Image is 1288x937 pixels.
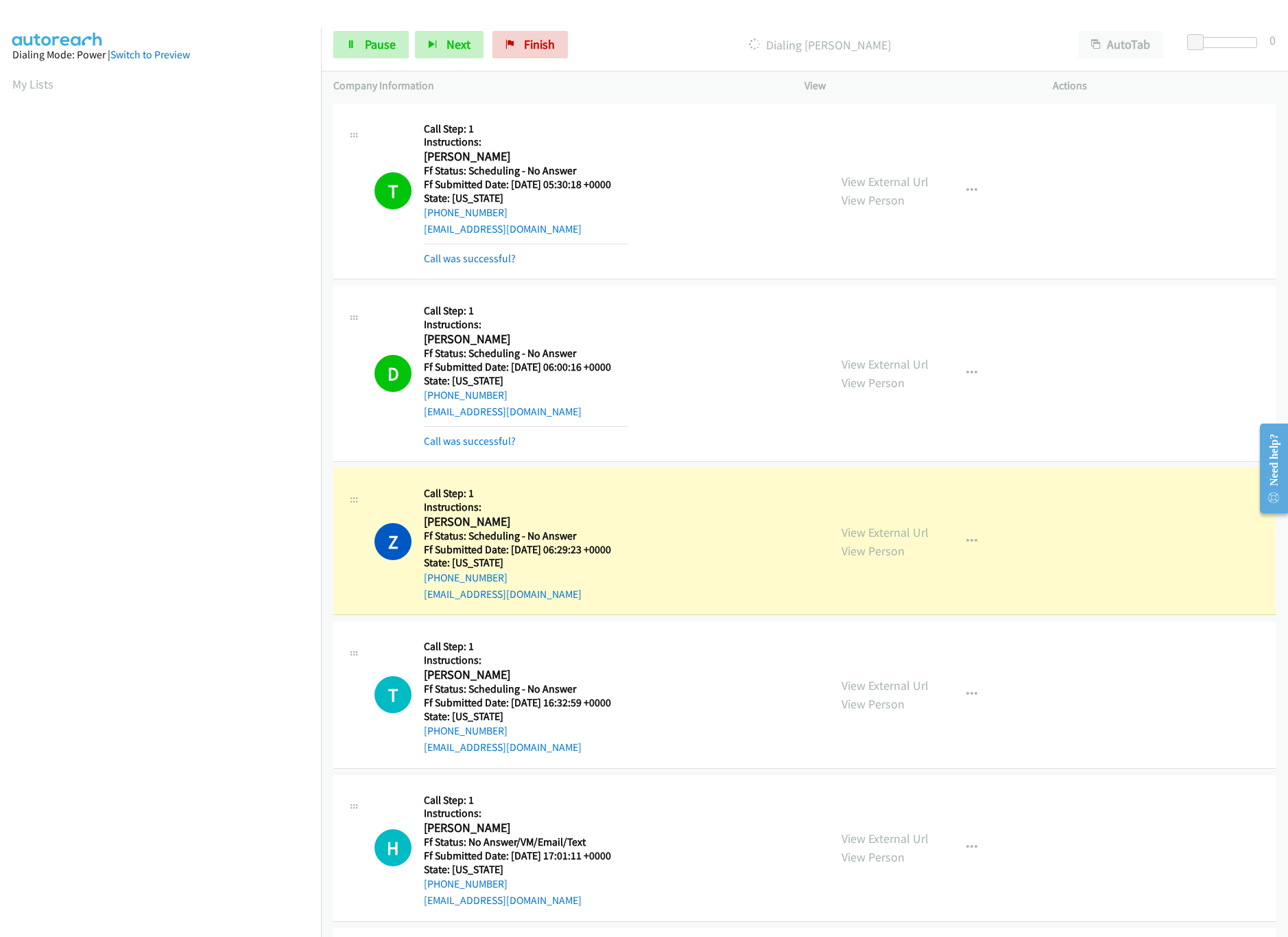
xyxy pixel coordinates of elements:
a: [PHONE_NUMBER] [424,389,508,402]
h5: Ff Status: Scheduling - No Answer [424,529,628,543]
h1: Z [374,523,412,560]
a: [EMAIL_ADDRESS][DOMAIN_NAME] [424,741,582,754]
a: [PHONE_NUMBER] [424,877,508,890]
button: Next [415,31,484,58]
h5: Ff Status: No Answer/VM/Email/Text [424,835,628,849]
a: View External Url [842,678,929,693]
p: Company Information [333,78,780,94]
div: Delay between calls (in seconds) [1194,37,1257,48]
h5: Ff Submitted Date: [DATE] 05:30:18 +0000 [424,178,628,192]
h5: Ff Submitted Date: [DATE] 06:00:16 +0000 [424,360,628,374]
a: Switch to Preview [110,48,190,61]
span: Next [446,36,470,52]
a: View External Url [842,831,929,846]
a: View Person [842,375,905,391]
h5: Call Step: 1 [424,794,628,807]
a: [EMAIL_ADDRESS][DOMAIN_NAME] [424,222,582,235]
div: The call is yet to be attempted [374,676,412,713]
a: [EMAIL_ADDRESS][DOMAIN_NAME] [424,894,582,907]
a: View Person [842,696,905,712]
h5: Instructions: [424,318,628,332]
h2: [PERSON_NAME] [424,149,628,165]
a: Finish [492,31,568,58]
a: View External Url [842,174,929,189]
span: Pause [365,36,396,52]
a: View Person [842,192,905,208]
h5: Call Step: 1 [424,640,628,653]
h5: State: [US_STATE] [424,192,628,205]
h5: Ff Submitted Date: [DATE] 16:32:59 +0000 [424,696,628,710]
h5: Ff Status: Scheduling - No Answer [424,347,628,360]
a: My Lists [12,76,53,92]
p: View [804,78,1028,94]
h5: State: [US_STATE] [424,556,628,570]
a: [EMAIL_ADDRESS][DOMAIN_NAME] [424,405,582,418]
h1: T [374,172,412,209]
h5: Call Step: 1 [424,122,628,136]
h5: Instructions: [424,500,628,514]
h5: Call Step: 1 [424,304,628,318]
a: [PHONE_NUMBER] [424,206,508,219]
h2: [PERSON_NAME] [424,514,628,530]
a: [PHONE_NUMBER] [424,571,508,584]
div: 0 [1269,31,1276,49]
h5: Ff Status: Scheduling - No Answer [424,682,628,696]
h5: Call Step: 1 [424,487,628,500]
a: Call was successful? [424,435,516,448]
a: View External Url [842,524,929,540]
h1: D [374,355,412,392]
a: Call was successful? [424,252,516,265]
h5: State: [US_STATE] [424,374,628,388]
a: [PHONE_NUMBER] [424,724,508,737]
h2: [PERSON_NAME] [424,667,628,683]
a: View Person [842,849,905,865]
p: Actions [1053,78,1276,94]
div: The call is yet to be attempted [374,829,412,866]
span: Finish [524,36,555,52]
button: AutoTab [1078,31,1163,58]
div: Dialing Mode: Power | [12,47,309,63]
h5: Instructions: [424,807,628,820]
h5: Ff Submitted Date: [DATE] 17:01:11 +0000 [424,849,628,863]
h5: State: [US_STATE] [424,863,628,877]
iframe: Resource Center [1249,414,1288,523]
h2: [PERSON_NAME] [424,332,628,347]
a: Pause [333,31,409,58]
h5: Instructions: [424,653,628,667]
h5: Instructions: [424,135,628,149]
h1: T [374,676,412,713]
iframe: Dialpad [12,106,321,758]
h5: Ff Status: Scheduling - No Answer [424,164,628,178]
h1: H [374,829,412,866]
a: View Person [842,543,905,559]
h5: Ff Submitted Date: [DATE] 06:29:23 +0000 [424,543,628,557]
h5: State: [US_STATE] [424,710,628,724]
a: [EMAIL_ADDRESS][DOMAIN_NAME] [424,588,582,601]
a: View External Url [842,356,929,372]
h2: [PERSON_NAME] [424,820,628,836]
p: Dialing [PERSON_NAME] [586,36,1053,54]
